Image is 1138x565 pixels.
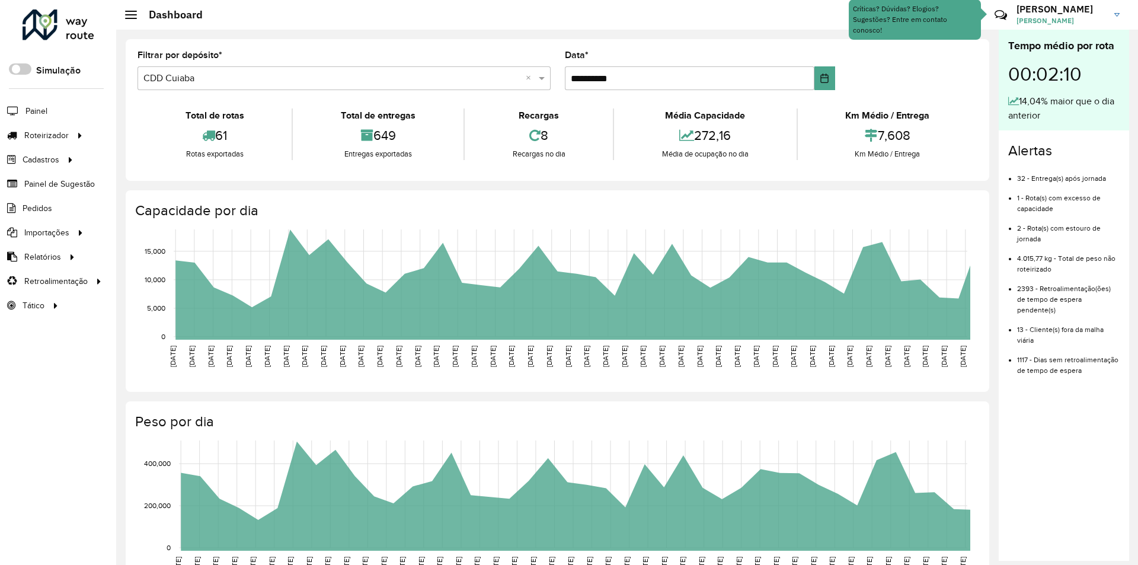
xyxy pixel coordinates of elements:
text: [DATE] [357,346,365,367]
text: [DATE] [489,346,497,367]
text: [DATE] [752,346,760,367]
text: [DATE] [263,346,271,367]
div: Total de rotas [140,108,289,123]
text: [DATE] [884,346,891,367]
text: [DATE] [319,346,327,367]
div: 272,16 [617,123,793,148]
h4: Capacidade por dia [135,202,977,219]
text: [DATE] [301,346,308,367]
li: 2393 - Retroalimentação(ões) de tempo de espera pendente(s) [1017,274,1120,315]
text: 0 [167,544,171,551]
text: [DATE] [903,346,910,367]
text: [DATE] [696,346,704,367]
text: [DATE] [959,346,967,367]
text: [DATE] [639,346,647,367]
h2: Dashboard [137,8,203,21]
div: Média de ocupação no dia [617,148,793,160]
li: 13 - Cliente(s) fora da malha viária [1017,315,1120,346]
text: [DATE] [921,346,929,367]
li: 2 - Rota(s) com estouro de jornada [1017,214,1120,244]
span: Relatórios [24,251,61,263]
div: 649 [296,123,460,148]
label: Data [565,48,589,62]
h3: [PERSON_NAME] [1016,4,1105,15]
div: Recargas [468,108,610,123]
div: Km Médio / Entrega [801,148,974,160]
span: Clear all [526,71,536,85]
text: [DATE] [677,346,685,367]
div: Tempo médio por rota [1008,38,1120,54]
text: 15,000 [145,247,165,255]
text: [DATE] [733,346,741,367]
h4: Peso por dia [135,413,977,430]
text: [DATE] [940,346,948,367]
text: [DATE] [789,346,797,367]
text: [DATE] [451,346,459,367]
span: Pedidos [23,202,52,215]
div: 8 [468,123,610,148]
text: [DATE] [865,346,872,367]
text: [DATE] [395,346,402,367]
text: [DATE] [621,346,628,367]
text: [DATE] [827,346,835,367]
span: Tático [23,299,44,312]
text: [DATE] [207,346,215,367]
div: Média Capacidade [617,108,793,123]
div: Total de entregas [296,108,460,123]
span: Cadastros [23,154,59,166]
span: Painel [25,105,47,117]
div: Km Médio / Entrega [801,108,974,123]
li: 1 - Rota(s) com excesso de capacidade [1017,184,1120,214]
a: Contato Rápido [988,2,1014,28]
label: Simulação [36,63,81,78]
span: Retroalimentação [24,275,88,288]
text: [DATE] [808,346,816,367]
text: [DATE] [432,346,440,367]
text: [DATE] [714,346,722,367]
text: [DATE] [282,346,290,367]
text: 400,000 [144,459,171,467]
text: [DATE] [602,346,609,367]
div: 61 [140,123,289,148]
text: [DATE] [771,346,779,367]
li: 32 - Entrega(s) após jornada [1017,164,1120,184]
div: 00:02:10 [1008,54,1120,94]
text: [DATE] [658,346,666,367]
text: [DATE] [846,346,853,367]
div: Entregas exportadas [296,148,460,160]
text: [DATE] [583,346,590,367]
text: [DATE] [507,346,515,367]
text: 200,000 [144,502,171,509]
text: 5,000 [147,304,165,312]
text: [DATE] [188,346,196,367]
span: [PERSON_NAME] [1016,15,1105,26]
span: Importações [24,226,69,239]
text: [DATE] [545,346,553,367]
div: Recargas no dia [468,148,610,160]
button: Choose Date [814,66,835,90]
text: [DATE] [470,346,478,367]
text: [DATE] [414,346,421,367]
text: 0 [161,333,165,340]
span: Roteirizador [24,129,69,142]
li: 4.015,77 kg - Total de peso não roteirizado [1017,244,1120,274]
div: Rotas exportadas [140,148,289,160]
h4: Alertas [1008,142,1120,159]
text: [DATE] [376,346,383,367]
div: 14,04% maior que o dia anterior [1008,94,1120,123]
text: [DATE] [564,346,572,367]
span: Painel de Sugestão [24,178,95,190]
text: [DATE] [338,346,346,367]
text: [DATE] [169,346,177,367]
li: 1117 - Dias sem retroalimentação de tempo de espera [1017,346,1120,376]
div: 7,608 [801,123,974,148]
text: 10,000 [145,276,165,283]
text: [DATE] [225,346,233,367]
text: [DATE] [244,346,252,367]
label: Filtrar por depósito [138,48,222,62]
text: [DATE] [526,346,534,367]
